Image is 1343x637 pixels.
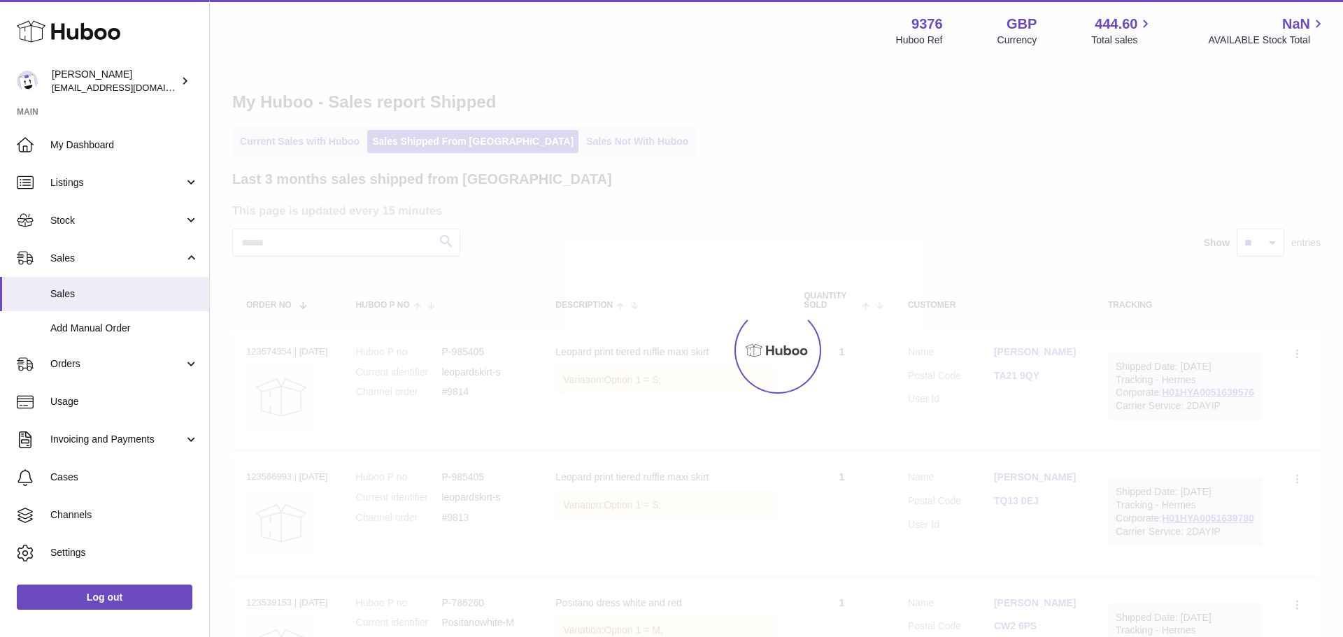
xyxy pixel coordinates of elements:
[17,71,38,92] img: internalAdmin-9376@internal.huboo.com
[1091,15,1153,47] a: 444.60 Total sales
[50,252,184,265] span: Sales
[1091,34,1153,47] span: Total sales
[50,138,199,152] span: My Dashboard
[50,176,184,189] span: Listings
[52,68,178,94] div: [PERSON_NAME]
[1007,15,1037,34] strong: GBP
[50,287,199,301] span: Sales
[1095,15,1137,34] span: 444.60
[50,322,199,335] span: Add Manual Order
[17,585,192,610] a: Log out
[896,34,943,47] div: Huboo Ref
[1282,15,1310,34] span: NaN
[1208,15,1326,47] a: NaN AVAILABLE Stock Total
[50,546,199,559] span: Settings
[50,471,199,484] span: Cases
[911,15,943,34] strong: 9376
[50,395,199,408] span: Usage
[50,214,184,227] span: Stock
[50,357,184,371] span: Orders
[50,508,199,522] span: Channels
[1208,34,1326,47] span: AVAILABLE Stock Total
[997,34,1037,47] div: Currency
[50,433,184,446] span: Invoicing and Payments
[52,82,206,93] span: [EMAIL_ADDRESS][DOMAIN_NAME]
